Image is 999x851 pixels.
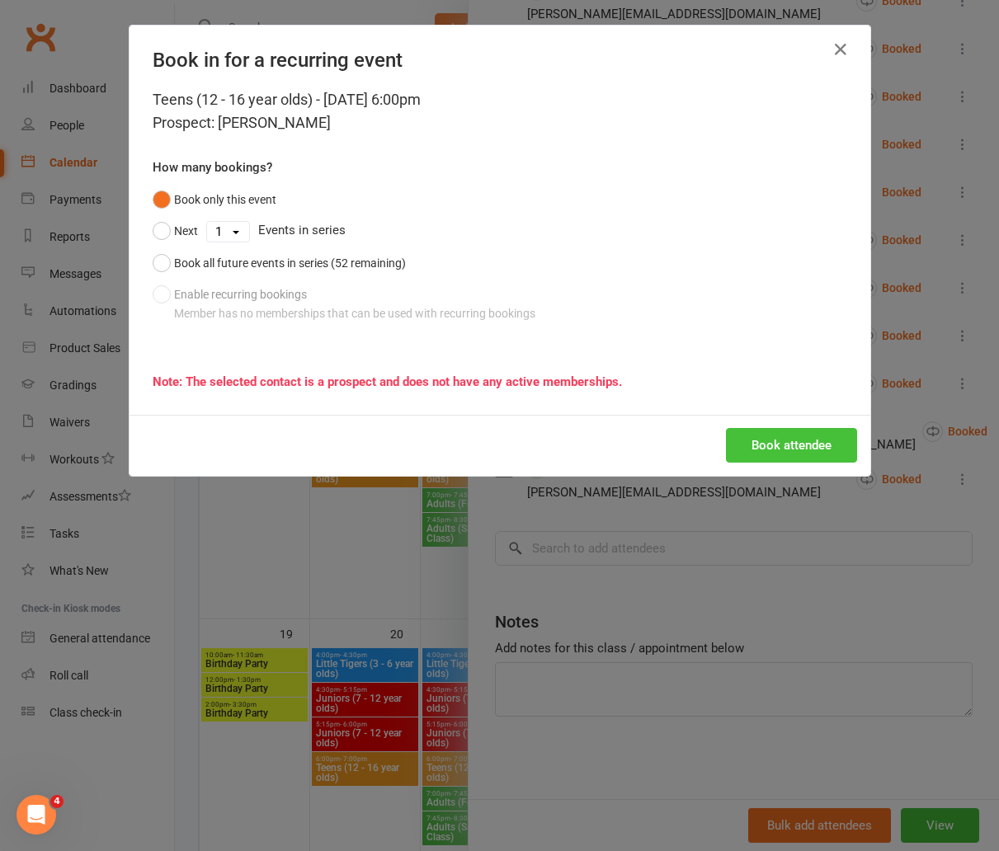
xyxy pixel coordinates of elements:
div: Note: The selected contact is a prospect and does not have any active memberships. [153,372,847,392]
label: How many bookings? [153,158,272,177]
button: Book attendee [726,428,857,463]
h4: Book in for a recurring event [153,49,847,72]
button: Next [153,215,198,247]
button: Book only this event [153,184,276,215]
span: 4 [50,795,64,808]
div: Book all future events in series (52 remaining) [174,254,406,272]
iframe: Intercom live chat [16,795,56,835]
div: Events in series [153,215,847,247]
div: Teens (12 - 16 year olds) - [DATE] 6:00pm Prospect: [PERSON_NAME] [153,88,847,134]
button: Book all future events in series (52 remaining) [153,247,406,279]
button: Close [827,36,854,63]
